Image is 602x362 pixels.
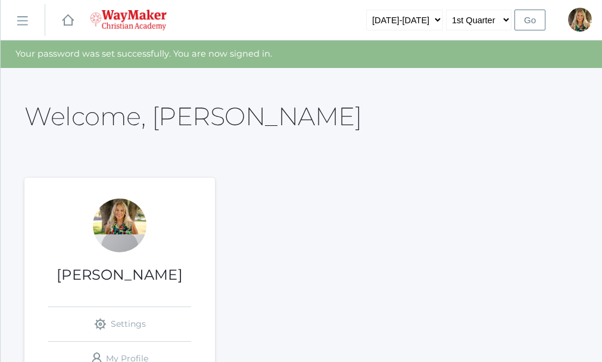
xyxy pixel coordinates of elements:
h1: [PERSON_NAME] [24,267,215,283]
img: waymaker-logo-stack-white-1602f2b1af18da31a5905e9982d058868370996dac5278e84edea6dabf9a3315.png [90,10,167,30]
div: Claudia Marosz [568,8,592,32]
h2: Welcome, [PERSON_NAME] [24,103,361,130]
input: Go [514,10,545,30]
div: Claudia Marosz [93,199,146,252]
div: Your password was set successfully. You are now signed in. [1,41,602,68]
a: Settings [48,307,191,341]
